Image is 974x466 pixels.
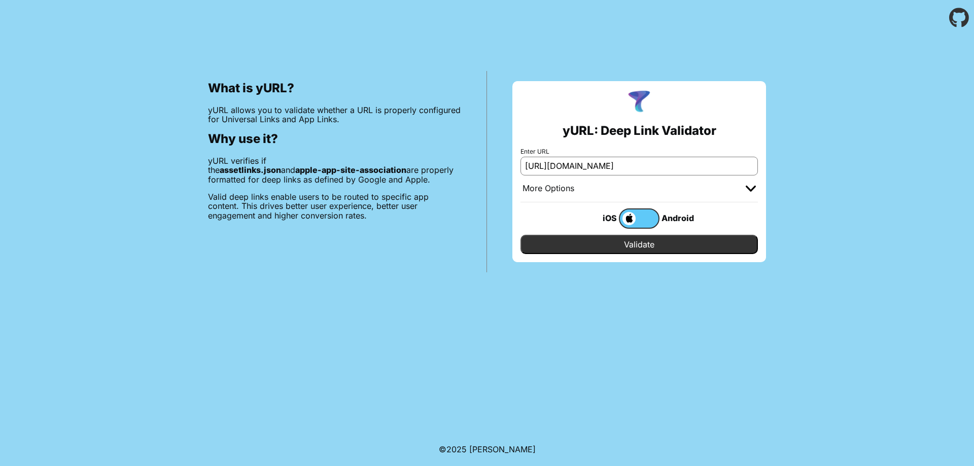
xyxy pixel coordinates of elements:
[208,156,461,184] p: yURL verifies if the and are properly formatted for deep links as defined by Google and Apple.
[295,165,406,175] b: apple-app-site-association
[520,157,758,175] input: e.g. https://app.chayev.com/xyx
[469,444,536,454] a: Michael Ibragimchayev's Personal Site
[208,132,461,146] h2: Why use it?
[626,89,652,116] img: yURL Logo
[520,235,758,254] input: Validate
[208,105,461,124] p: yURL allows you to validate whether a URL is properly configured for Universal Links and App Links.
[208,81,461,95] h2: What is yURL?
[523,184,574,194] div: More Options
[439,433,536,466] footer: ©
[446,444,467,454] span: 2025
[563,124,716,138] h2: yURL: Deep Link Validator
[220,165,281,175] b: assetlinks.json
[578,211,619,225] div: iOS
[520,148,758,155] label: Enter URL
[659,211,700,225] div: Android
[208,192,461,220] p: Valid deep links enable users to be routed to specific app content. This drives better user exper...
[746,186,756,192] img: chevron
